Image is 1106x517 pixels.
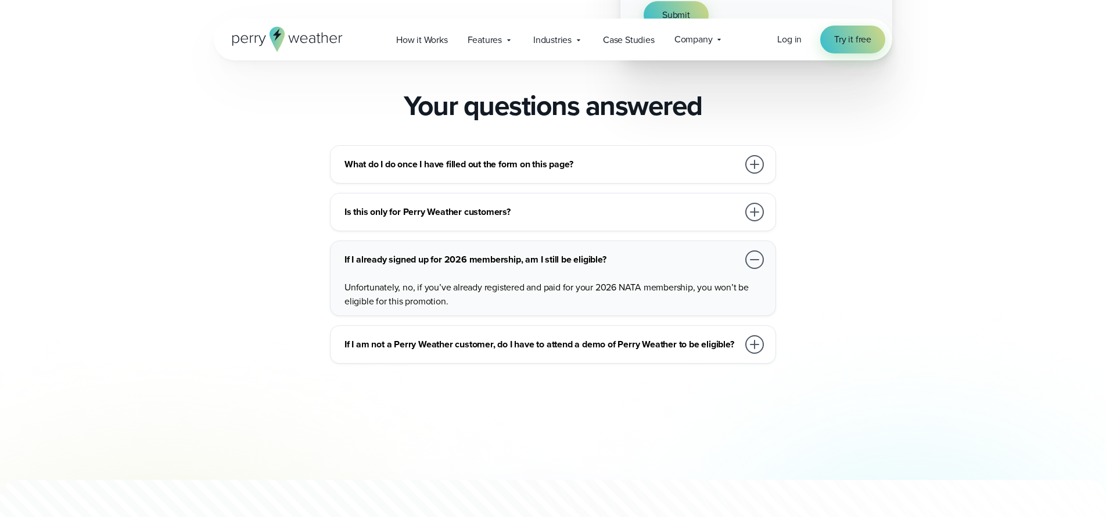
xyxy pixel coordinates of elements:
[344,205,738,219] h3: Is this only for Perry Weather customers?
[404,89,702,122] h2: Your questions answered
[533,33,572,47] span: Industries
[468,33,502,47] span: Features
[834,33,871,46] span: Try it free
[662,8,690,22] span: Submit
[777,33,802,46] a: Log in
[344,281,766,308] p: Unfortunately, no, if you’ve already registered and paid for your 2026 NATA membership, you won’t...
[644,1,709,29] button: Submit
[820,26,885,53] a: Try it free
[593,28,665,52] a: Case Studies
[386,28,458,52] a: How it Works
[344,338,738,351] h3: If I am not a Perry Weather customer, do I have to attend a demo of Perry Weather to be eligible?
[674,33,713,46] span: Company
[344,253,738,267] h3: If I already signed up for 2026 membership, am I still be eligible?
[603,33,655,47] span: Case Studies
[344,157,738,171] h3: What do I do once I have filled out the form on this page?
[396,33,448,47] span: How it Works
